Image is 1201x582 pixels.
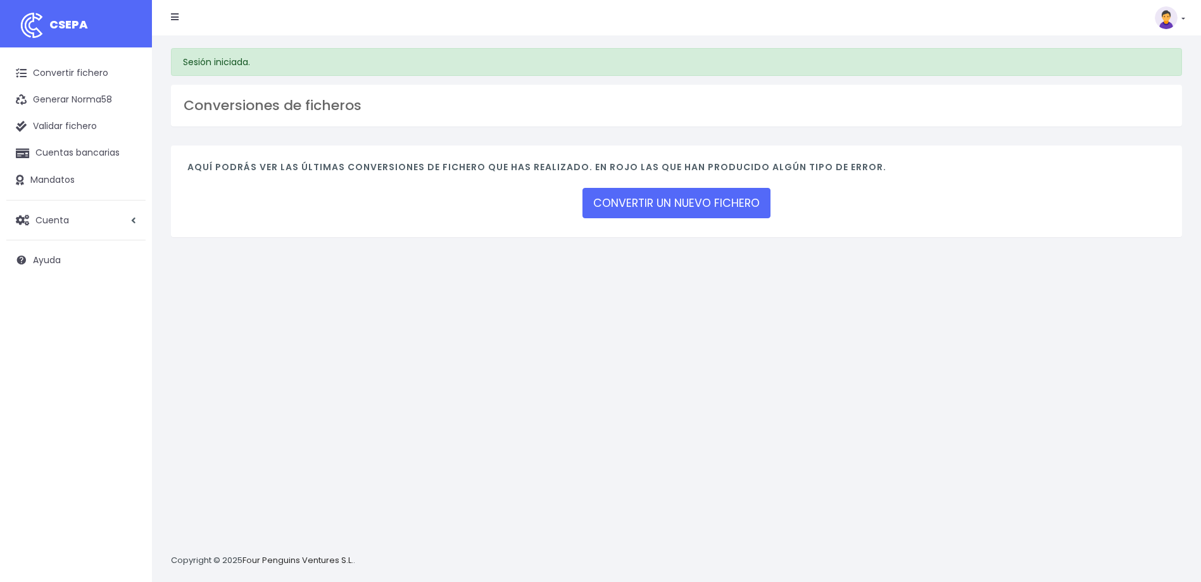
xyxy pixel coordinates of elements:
p: Copyright © 2025 . [171,554,355,567]
a: Validar fichero [6,113,146,140]
span: Cuenta [35,213,69,226]
div: Sesión iniciada. [171,48,1182,76]
span: CSEPA [49,16,88,32]
a: Cuenta [6,207,146,233]
img: logo [16,9,47,41]
img: profile [1155,6,1178,29]
h4: Aquí podrás ver las últimas conversiones de fichero que has realizado. En rojo las que han produc... [187,162,1166,179]
a: Ayuda [6,247,146,273]
a: Four Penguins Ventures S.L. [242,554,353,566]
span: Ayuda [33,254,61,266]
h3: Conversiones de ficheros [184,97,1169,114]
a: Convertir fichero [6,60,146,87]
a: Mandatos [6,167,146,194]
a: CONVERTIR UN NUEVO FICHERO [582,188,770,218]
a: Cuentas bancarias [6,140,146,166]
a: Generar Norma58 [6,87,146,113]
